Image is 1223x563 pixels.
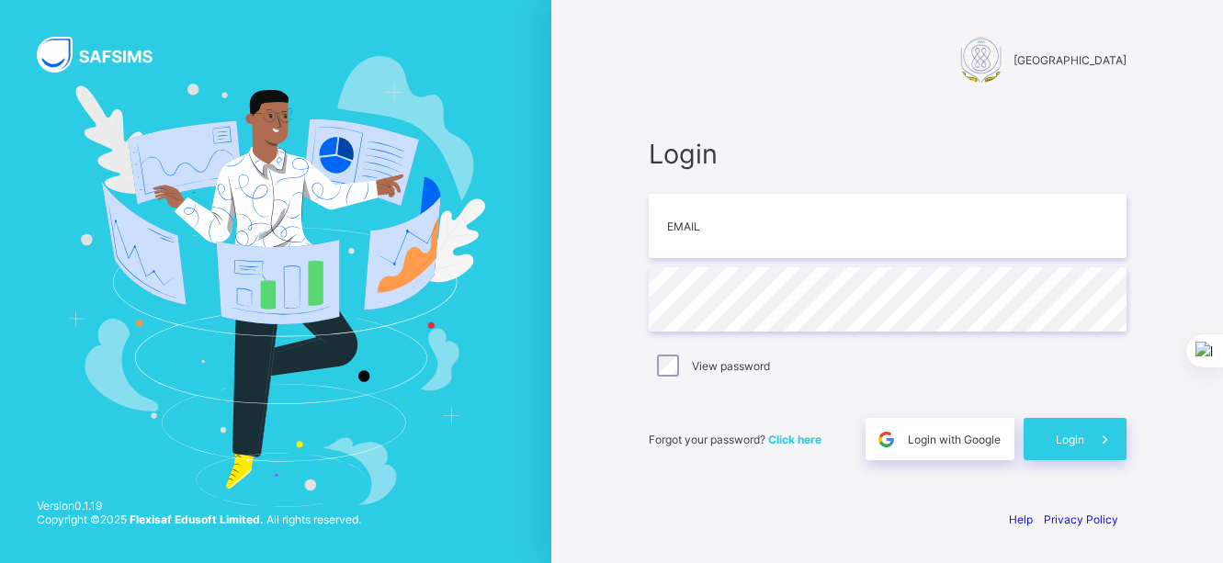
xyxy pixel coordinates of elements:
span: Login [1056,433,1084,446]
img: SAFSIMS Logo [37,37,175,73]
a: Help [1009,512,1033,526]
a: Privacy Policy [1044,512,1118,526]
span: [GEOGRAPHIC_DATA] [1014,53,1127,67]
span: Login [649,138,1127,170]
span: Login with Google [908,433,1001,446]
img: google.396cfc9801f0270233282035f929180a.svg [876,429,897,450]
span: Forgot your password? [649,433,821,446]
span: Version 0.1.19 [37,499,361,512]
a: Click here [768,433,821,446]
span: Copyright © 2025 All rights reserved. [37,512,361,526]
strong: Flexisaf Edusoft Limited. [130,512,264,526]
img: Hero Image [66,56,485,506]
label: View password [692,359,770,373]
